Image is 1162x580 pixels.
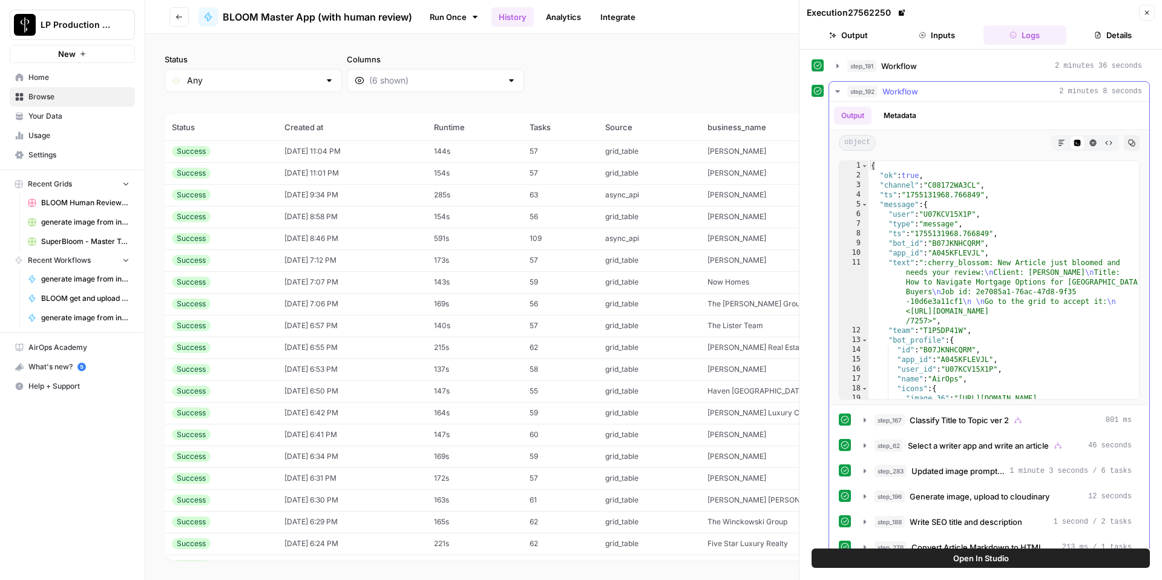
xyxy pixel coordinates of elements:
[598,489,700,511] td: grid_table
[10,251,135,269] button: Recent Workflows
[1088,440,1132,451] span: 46 seconds
[172,407,211,418] div: Success
[165,114,277,140] th: Status
[1106,415,1132,426] span: 801 ms
[28,72,130,83] span: Home
[223,10,412,24] span: BLOOM Master App (with human review)
[427,533,522,555] td: 221s
[807,7,908,19] div: Execution 27562250
[1071,25,1155,45] button: Details
[911,465,1005,477] span: Updated image prompt for Imagen 4
[277,555,427,576] td: [DATE] 6:23 PM
[187,74,320,87] input: Any
[172,451,211,462] div: Success
[277,402,427,424] td: [DATE] 6:42 PM
[522,358,598,380] td: 58
[522,184,598,206] td: 63
[839,355,868,364] div: 15
[598,380,700,402] td: grid_table
[707,430,766,439] span: Jason Peeler
[839,219,868,229] div: 7
[22,289,135,308] a: BLOOM get and upload media
[522,446,598,467] td: 59
[28,111,130,122] span: Your Data
[847,60,876,72] span: step_191
[10,338,135,357] a: AirOps Academy
[172,495,211,506] div: Success
[707,277,749,286] span: Now Homes
[707,539,788,548] span: Five Star Luxury Realty
[10,377,135,396] button: Help + Support
[10,126,135,145] a: Usage
[277,162,427,184] td: [DATE] 11:01 PM
[522,114,598,140] th: Tasks
[277,184,427,206] td: [DATE] 9:34 PM
[22,193,135,213] a: BLOOM Human Review (ver2)
[839,364,868,374] div: 16
[707,234,766,243] span: Debbie Curran
[277,533,427,555] td: [DATE] 6:24 PM
[598,533,700,555] td: grid_table
[10,145,135,165] a: Settings
[522,249,598,271] td: 57
[427,271,522,293] td: 143s
[172,516,211,527] div: Success
[427,337,522,358] td: 215s
[199,7,412,27] a: BLOOM Master App (with human review)
[10,107,135,126] a: Your Data
[277,206,427,228] td: [DATE] 8:58 PM
[839,171,868,180] div: 2
[598,555,700,576] td: grid_table
[277,249,427,271] td: [DATE] 7:12 PM
[839,161,868,171] div: 1
[707,212,766,221] span: David Burnham
[700,114,1031,140] th: business_name
[41,312,130,323] span: generate image from input image (copyright tests)
[172,146,211,157] div: Success
[165,53,342,65] label: Status
[427,293,522,315] td: 169s
[875,414,905,426] span: step_167
[427,184,522,206] td: 285s
[707,473,766,483] span: Travis Huber
[812,549,1150,568] button: Open In Studio
[172,233,211,244] div: Success
[707,495,850,504] span: Chambers Helms Group
[1055,61,1142,71] span: 2 minutes 36 seconds
[427,358,522,380] td: 137s
[856,512,1139,532] button: 1 second / 2 tasks
[839,248,868,258] div: 10
[707,168,766,177] span: David Burnham
[522,228,598,249] td: 109
[427,380,522,402] td: 147s
[522,467,598,489] td: 57
[277,271,427,293] td: [DATE] 7:07 PM
[427,424,522,446] td: 147s
[861,384,868,394] span: Toggle code folding, rows 18 through 22
[80,364,83,370] text: 5
[10,68,135,87] a: Home
[41,217,130,228] span: generate image from input image (copyright tests) duplicate Grid
[28,150,130,160] span: Settings
[522,555,598,576] td: 62
[911,541,1043,553] span: Convert Article Markdown to HTML
[427,467,522,489] td: 172s
[22,308,135,328] a: generate image from input image (copyright tests)
[881,60,917,72] span: Workflow
[598,162,700,184] td: grid_table
[41,197,130,208] span: BLOOM Human Review (ver2)
[875,516,905,528] span: step_188
[522,315,598,337] td: 57
[847,85,878,97] span: step_192
[1009,466,1132,476] span: 1 minute 3 seconds / 6 tasks
[598,114,700,140] th: Source
[427,315,522,337] td: 140s
[172,277,211,288] div: Success
[28,381,130,392] span: Help + Support
[427,402,522,424] td: 164s
[277,489,427,511] td: [DATE] 6:30 PM
[522,271,598,293] td: 59
[172,189,211,200] div: Success
[839,345,868,355] div: 14
[427,114,522,140] th: Runtime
